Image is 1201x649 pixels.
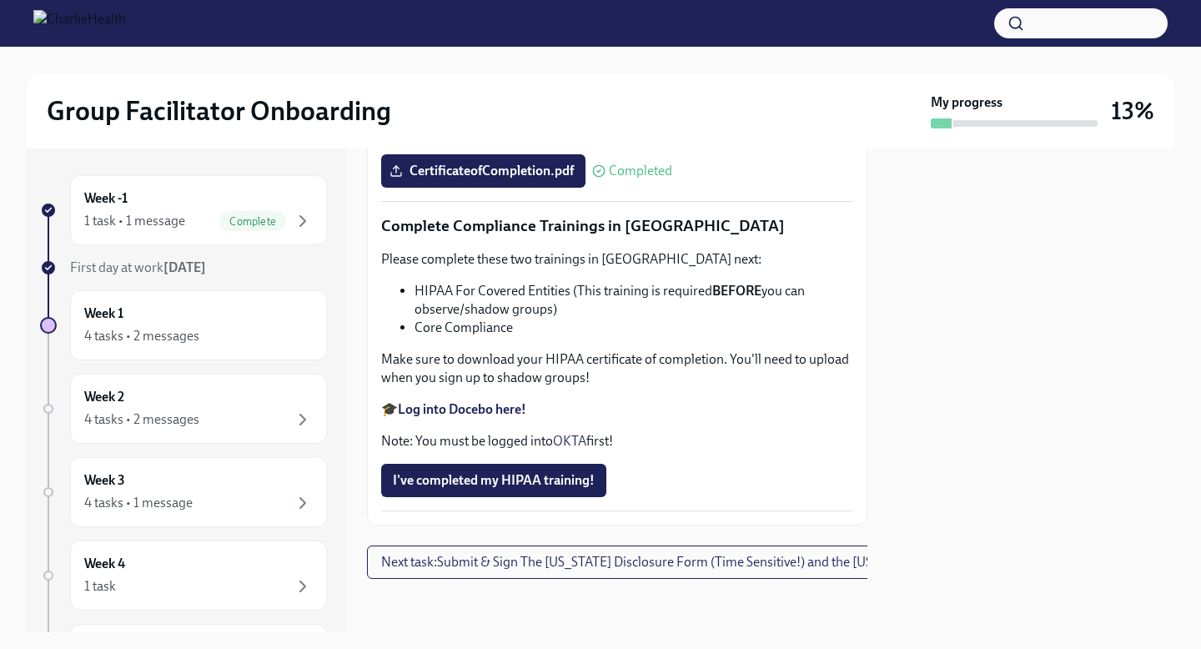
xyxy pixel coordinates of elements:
label: CertificateofCompletion.pdf [381,154,585,188]
strong: [DATE] [163,259,206,275]
div: 1 task [84,577,116,596]
li: HIPAA For Covered Entities (This training is required you can observe/shadow groups) [415,282,853,319]
h6: Week 3 [84,471,125,490]
span: Complete [219,215,286,228]
a: Week -11 task • 1 messageComplete [40,175,327,245]
h6: Week -1 [84,189,128,208]
div: 4 tasks • 1 message [84,494,193,512]
h6: Week 4 [84,555,125,573]
div: 1 task • 1 message [84,212,185,230]
span: CertificateofCompletion.pdf [393,163,574,179]
a: OKTA [553,433,586,449]
a: First day at work[DATE] [40,259,327,277]
h6: Week 2 [84,388,124,406]
span: Next task : Submit & Sign The [US_STATE] Disclosure Form (Time Sensitive!) and the [US_STATE] Bac... [381,554,1029,571]
p: 🎓 [381,400,853,419]
span: I've completed my HIPAA training! [393,472,595,489]
h6: Week 1 [84,304,123,323]
a: Week 24 tasks • 2 messages [40,374,327,444]
button: I've completed my HIPAA training! [381,464,606,497]
p: Make sure to download your HIPAA certificate of completion. You'll need to upload when you sign u... [381,350,853,387]
p: Complete Compliance Trainings in [GEOGRAPHIC_DATA] [381,215,853,237]
a: Log into Docebo here! [398,401,526,417]
li: Core Compliance [415,319,853,337]
h3: 13% [1111,96,1154,126]
p: Please complete these two trainings in [GEOGRAPHIC_DATA] next: [381,250,853,269]
p: Note: You must be logged into first! [381,432,853,450]
span: Completed [609,164,672,178]
strong: BEFORE [712,283,761,299]
h2: Group Facilitator Onboarding [47,94,391,128]
div: 4 tasks • 2 messages [84,327,199,345]
strong: My progress [931,93,1003,112]
a: Week 14 tasks • 2 messages [40,290,327,360]
img: CharlieHealth [33,10,126,37]
a: Week 34 tasks • 1 message [40,457,327,527]
div: 4 tasks • 2 messages [84,410,199,429]
span: First day at work [70,259,206,275]
a: Week 41 task [40,541,327,611]
button: Next task:Submit & Sign The [US_STATE] Disclosure Form (Time Sensitive!) and the [US_STATE] Backg... [367,546,1043,579]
